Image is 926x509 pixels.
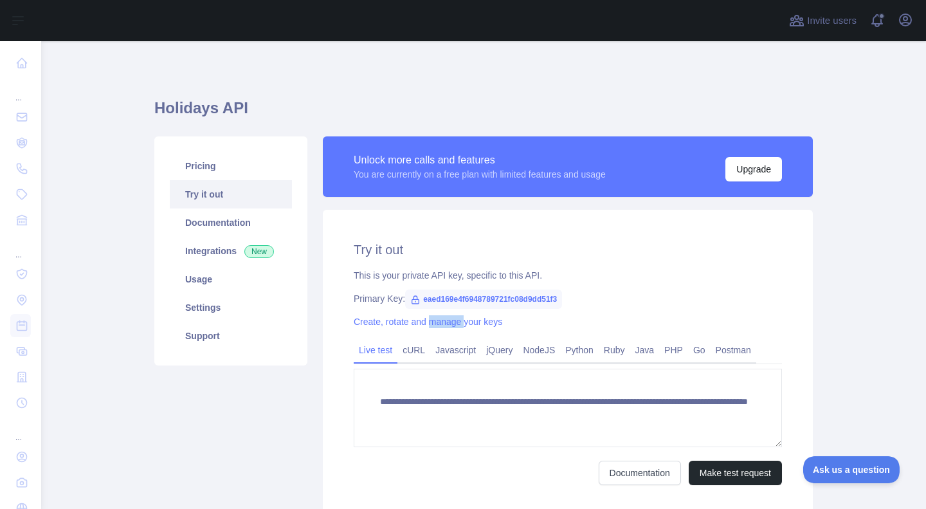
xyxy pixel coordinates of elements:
a: Documentation [170,208,292,237]
a: Integrations New [170,237,292,265]
a: jQuery [481,340,518,360]
button: Upgrade [725,157,782,181]
a: Try it out [170,180,292,208]
span: eaed169e4f6948789721fc08d9dd51f3 [405,290,562,309]
div: Primary Key: [354,292,782,305]
div: ... [10,234,31,260]
a: PHP [659,340,688,360]
a: cURL [397,340,430,360]
h2: Try it out [354,241,782,259]
a: Go [688,340,711,360]
button: Make test request [689,461,782,485]
a: Documentation [599,461,681,485]
div: ... [10,417,31,443]
a: Java [630,340,660,360]
div: Unlock more calls and features [354,153,606,168]
div: ... [10,77,31,103]
h1: Holidays API [154,98,813,129]
a: Javascript [430,340,481,360]
a: Usage [170,265,292,293]
button: Invite users [786,10,859,31]
a: Python [560,340,599,360]
a: Postman [711,340,756,360]
span: New [244,245,274,258]
iframe: Toggle Customer Support [803,456,900,483]
a: Pricing [170,152,292,180]
span: Invite users [807,14,857,28]
a: Ruby [599,340,630,360]
a: NodeJS [518,340,560,360]
div: You are currently on a free plan with limited features and usage [354,168,606,181]
a: Live test [354,340,397,360]
a: Create, rotate and manage your keys [354,317,502,327]
div: This is your private API key, specific to this API. [354,269,782,282]
a: Settings [170,293,292,322]
a: Support [170,322,292,350]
